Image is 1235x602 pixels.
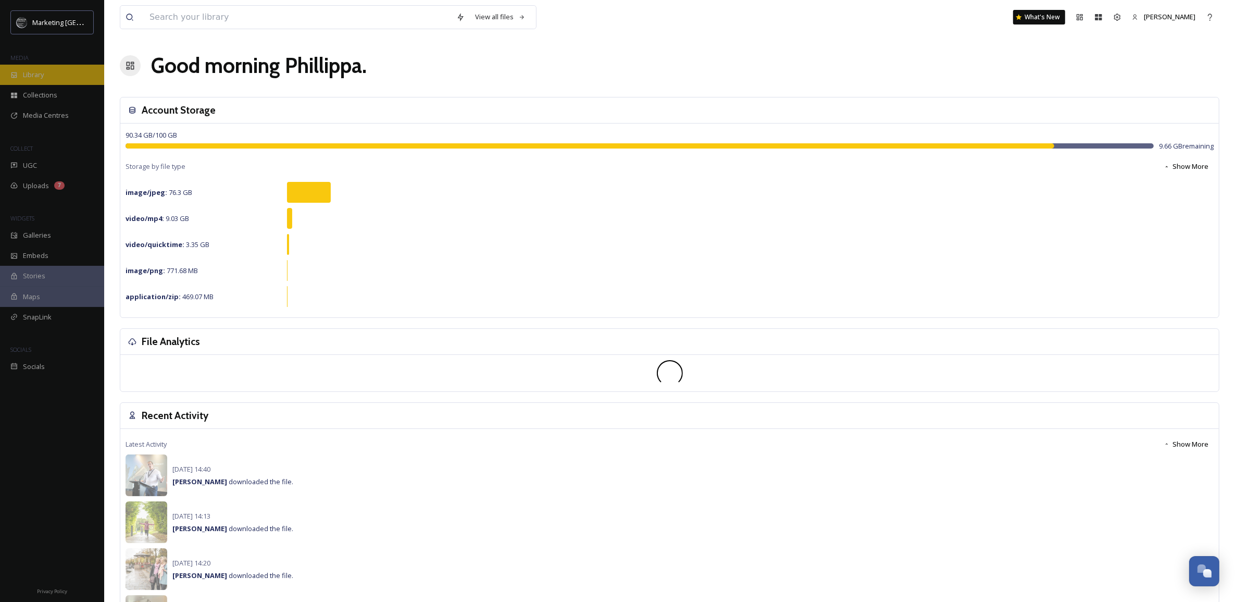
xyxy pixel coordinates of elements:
img: LCD_021.jpg [126,548,167,590]
span: downloaded the file. [172,524,293,533]
button: Show More [1158,156,1214,177]
span: WIDGETS [10,214,34,222]
span: [DATE] 14:20 [172,558,210,568]
span: 3.35 GB [126,240,209,249]
span: MEDIA [10,54,29,62]
a: What's New [1013,10,1065,24]
span: [DATE] 14:13 [172,511,210,521]
button: Show More [1158,434,1214,454]
strong: [PERSON_NAME] [172,477,227,486]
span: Socials [23,362,45,372]
span: downloaded the file. [172,571,293,580]
strong: [PERSON_NAME] [172,571,227,580]
span: [DATE] 14:40 [172,464,210,474]
strong: video/mp4 : [126,214,164,223]
img: JB_006.jpg [126,501,167,543]
h3: File Analytics [142,334,200,349]
button: Open Chat [1189,556,1219,586]
span: 9.03 GB [126,214,189,223]
span: UGC [23,161,37,170]
span: 469.07 MB [126,292,214,301]
span: COLLECT [10,144,33,152]
span: 90.34 GB / 100 GB [126,130,177,140]
input: Search your library [144,6,451,29]
span: Galleries [23,230,51,240]
strong: image/png : [126,266,165,275]
div: 7 [54,181,65,190]
span: Embeds [23,251,48,261]
strong: application/zip : [126,292,181,301]
span: 76.3 GB [126,188,192,197]
span: Media Centres [23,110,69,120]
span: SnapLink [23,312,52,322]
h1: Good morning Phillippa . [151,50,367,81]
img: MC-Logo-01.svg [17,17,27,28]
span: 9.66 GB remaining [1159,141,1214,151]
a: View all files [470,7,531,27]
span: Privacy Policy [37,588,67,595]
span: Uploads [23,181,49,191]
span: Storage by file type [126,162,185,171]
strong: [PERSON_NAME] [172,524,227,533]
span: Maps [23,292,40,302]
span: [PERSON_NAME] [1144,12,1195,21]
a: Privacy Policy [37,584,67,597]
strong: image/jpeg : [126,188,167,197]
span: downloaded the file. [172,477,293,486]
span: Latest Activity [126,439,167,449]
a: [PERSON_NAME] [1127,7,1201,27]
span: Library [23,70,44,80]
span: Marketing [GEOGRAPHIC_DATA] [32,17,131,27]
strong: video/quicktime : [126,240,184,249]
span: SOCIALS [10,346,31,353]
span: Stories [23,271,45,281]
span: 771.68 MB [126,266,198,275]
img: eae846f3-5cc1-4b70-9d0c-0c01c6b0155f.jpg [126,454,167,496]
h3: Recent Activity [142,408,208,423]
span: Collections [23,90,57,100]
h3: Account Storage [142,103,216,118]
